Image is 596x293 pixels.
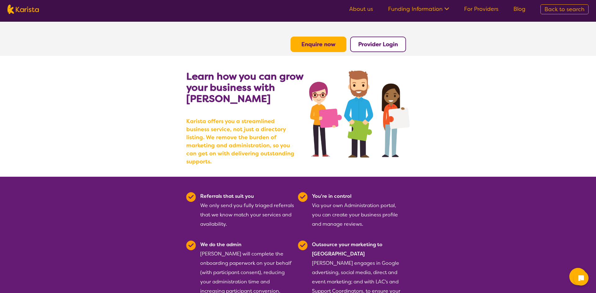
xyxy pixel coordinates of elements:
[464,5,499,13] a: For Providers
[186,117,298,166] b: Karista offers you a streamlined business service, not just a directory listing. We remove the bu...
[186,70,303,105] b: Learn how you can grow your business with [PERSON_NAME]
[200,193,254,199] b: Referrals that suit you
[513,5,526,13] a: Blog
[298,192,308,202] img: Tick
[312,192,406,229] div: Via your own Administration portal, you can create your business profile and manage reviews.
[312,193,351,199] b: You're in control
[186,241,196,250] img: Tick
[544,6,585,13] span: Back to search
[200,192,294,229] div: We only send you fully triaged referrals that we know match your services and availability.
[291,37,346,52] button: Enquire now
[312,241,382,257] b: Outsource your marketing to [GEOGRAPHIC_DATA]
[358,41,398,48] a: Provider Login
[540,4,589,14] a: Back to search
[350,37,406,52] button: Provider Login
[200,241,242,248] b: We do the admin
[186,192,196,202] img: Tick
[388,5,449,13] a: Funding Information
[569,268,587,285] button: Channel Menu
[298,241,308,250] img: Tick
[309,71,410,158] img: grow your business with Karista
[7,5,39,14] img: Karista logo
[301,41,336,48] a: Enquire now
[349,5,373,13] a: About us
